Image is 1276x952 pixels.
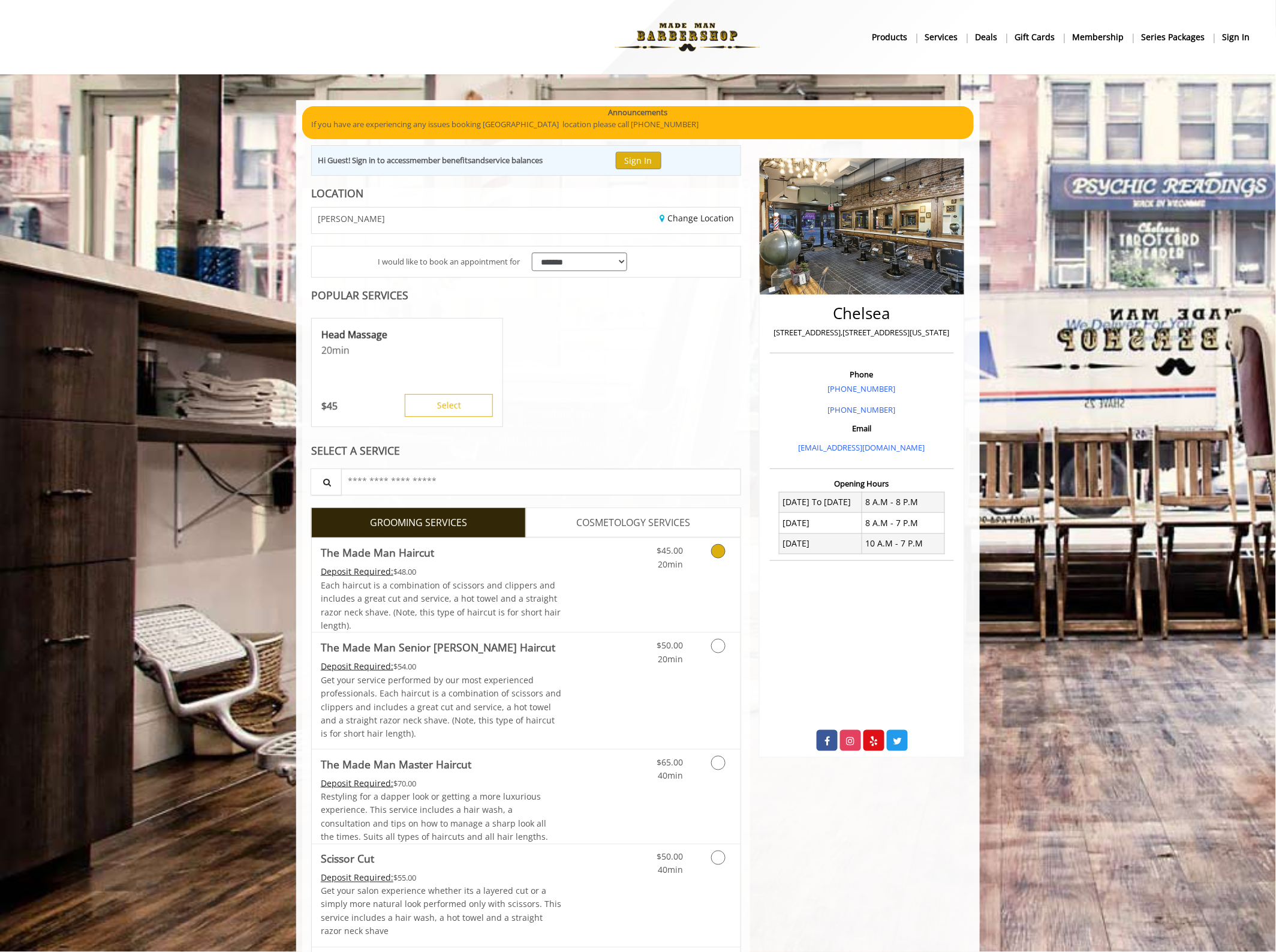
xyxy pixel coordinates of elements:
[773,370,951,379] h3: Phone
[1073,31,1124,44] b: Membership
[657,756,683,768] span: $65.00
[658,770,683,781] span: 40min
[321,872,562,885] div: $55.00
[616,152,661,169] button: Sign In
[378,256,520,268] span: I would like to book an appointment for
[321,544,434,561] b: The Made Man Haircut
[864,28,917,46] a: Productsproducts
[410,155,471,166] b: member benefits
[917,28,967,46] a: ServicesServices
[318,154,543,167] div: Hi Guest! Sign in to access and
[321,400,327,413] span: $
[332,344,350,357] span: min
[660,212,735,224] a: Change Location
[1223,31,1250,44] b: sign in
[370,515,467,531] span: GROOMING SERVICES
[828,404,896,415] a: [PHONE_NUMBER]
[321,851,374,867] b: Scissor Cut
[872,31,908,44] b: products
[657,545,683,556] span: $45.00
[321,400,338,413] p: 45
[321,791,548,842] span: Restyling for a dapper look or getting a more luxurious experience. This service includes a hair ...
[321,777,393,789] span: This service needs some Advance to be paid before we block your appointment
[773,305,951,322] h2: Chelsea
[311,288,408,302] b: POPULAR SERVICES
[321,674,562,741] p: Get your service performed by our most experienced professionals. Each haircut is a combination o...
[321,565,562,578] div: $48.00
[609,106,668,119] b: Announcements
[967,28,1007,46] a: DealsDeals
[311,445,741,457] div: SELECT A SERVICE
[485,155,543,166] b: service balances
[321,777,562,790] div: $70.00
[1142,31,1205,44] b: Series packages
[658,653,683,665] span: 20min
[862,492,944,512] td: 8 A.M - 8 P.M
[780,513,862,533] td: [DATE]
[321,756,471,773] b: The Made Man Master Haircut
[321,344,493,357] p: 20
[658,864,683,876] span: 40min
[321,885,562,939] p: Get your salon experience whether its a layered cut or a simply more natural look performed only ...
[311,469,342,495] button: Service Search
[1133,28,1214,46] a: Series packagesSeries packages
[780,533,862,554] td: [DATE]
[657,639,683,651] span: $50.00
[828,383,896,394] a: [PHONE_NUMBER]
[780,492,862,512] td: [DATE] To [DATE]
[321,566,393,577] span: This service needs some Advance to be paid before we block your appointment
[658,558,683,570] span: 20min
[405,394,493,417] button: Select
[770,479,954,488] h3: Opening Hours
[862,513,944,533] td: 8 A.M - 7 P.M
[657,851,683,863] span: $50.00
[1064,28,1133,46] a: MembershipMembership
[1015,31,1055,44] b: gift cards
[605,4,770,70] img: Made Man Barbershop logo
[576,515,690,531] span: COSMETOLOGY SERVICES
[1214,28,1259,46] a: sign insign in
[321,328,493,341] p: Head Massage
[321,579,561,631] span: Each haircut is a combination of scissors and clippers and includes a great cut and service, a ho...
[862,533,944,554] td: 10 A.M - 7 P.M
[1007,28,1064,46] a: Gift cardsgift cards
[318,214,385,223] span: [PERSON_NAME]
[773,424,951,433] h3: Email
[976,31,998,44] b: Deals
[321,639,555,656] b: The Made Man Senior [PERSON_NAME] Haircut
[925,31,958,44] b: Services
[799,442,925,453] a: [EMAIL_ADDRESS][DOMAIN_NAME]
[311,186,363,200] b: LOCATION
[321,660,393,672] span: This service needs some Advance to be paid before we block your appointment
[311,118,965,131] p: If you have are experiencing any issues booking [GEOGRAPHIC_DATA] location please call [PHONE_NUM...
[773,326,951,339] p: [STREET_ADDRESS],[STREET_ADDRESS][US_STATE]
[321,660,562,673] div: $54.00
[321,872,393,884] span: This service needs some Advance to be paid before we block your appointment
